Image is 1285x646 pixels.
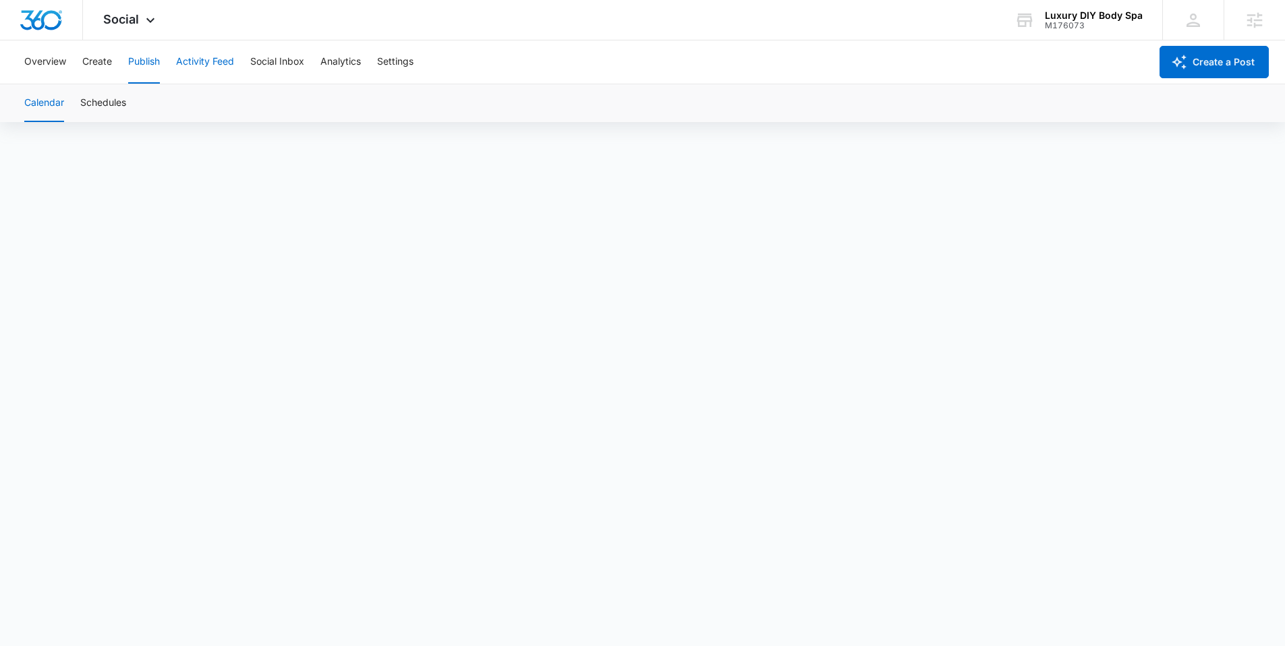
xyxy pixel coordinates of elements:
button: Settings [377,40,413,84]
button: Schedules [80,84,126,122]
button: Activity Feed [176,40,234,84]
button: Social Inbox [250,40,304,84]
div: account name [1045,10,1143,21]
button: Analytics [320,40,361,84]
button: Create [82,40,112,84]
div: account id [1045,21,1143,30]
button: Overview [24,40,66,84]
button: Calendar [24,84,64,122]
button: Publish [128,40,160,84]
span: Social [103,12,139,26]
button: Create a Post [1160,46,1269,78]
